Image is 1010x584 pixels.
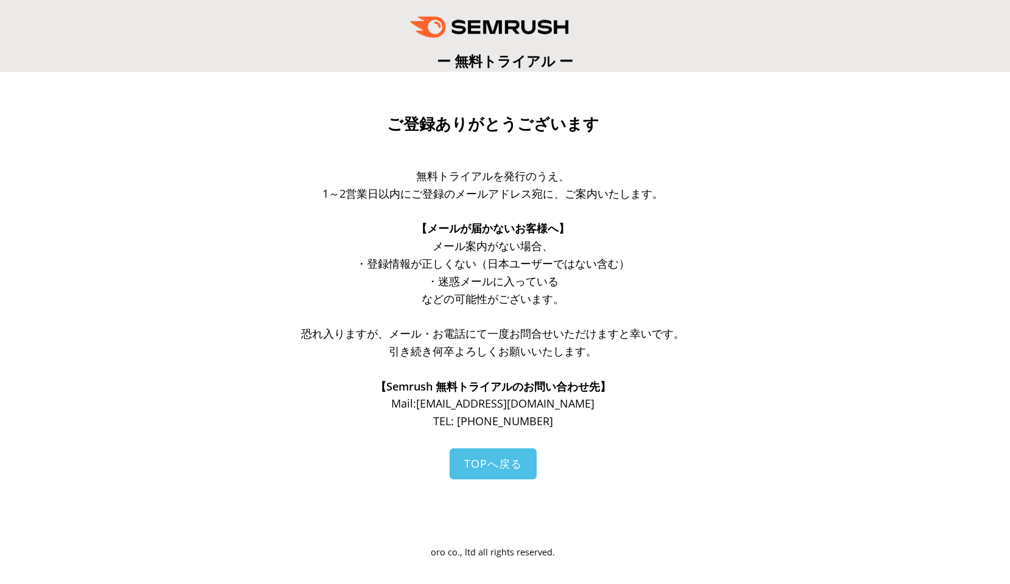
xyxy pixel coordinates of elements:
span: 【メールが届かないお客様へ】 [416,221,569,235]
span: ご登録ありがとうございます [387,115,599,133]
span: 1～2営業日以内にご登録のメールアドレス宛に、ご案内いたします。 [322,186,663,201]
span: 【Semrush 無料トライアルのお問い合わせ先】 [375,379,611,394]
span: ・登録情報が正しくない（日本ユーザーではない含む） [356,256,630,271]
span: ・迷惑メールに入っている [427,274,559,288]
span: ー 無料トライアル ー [437,51,573,71]
span: TOPへ戻る [464,456,522,471]
span: oro co., ltd all rights reserved. [431,546,555,558]
span: 恐れ入りますが、メール・お電話にて一度お問合せいただけますと幸いです。 [301,326,684,341]
span: メール案内がない場合、 [433,238,553,253]
a: TOPへ戻る [450,448,537,479]
span: Mail: [EMAIL_ADDRESS][DOMAIN_NAME] [391,396,594,411]
span: などの可能性がございます。 [422,291,564,306]
span: 引き続き何卒よろしくお願いいたします。 [389,344,597,358]
span: TEL: [PHONE_NUMBER] [433,414,553,428]
span: 無料トライアルを発行のうえ、 [416,169,569,183]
